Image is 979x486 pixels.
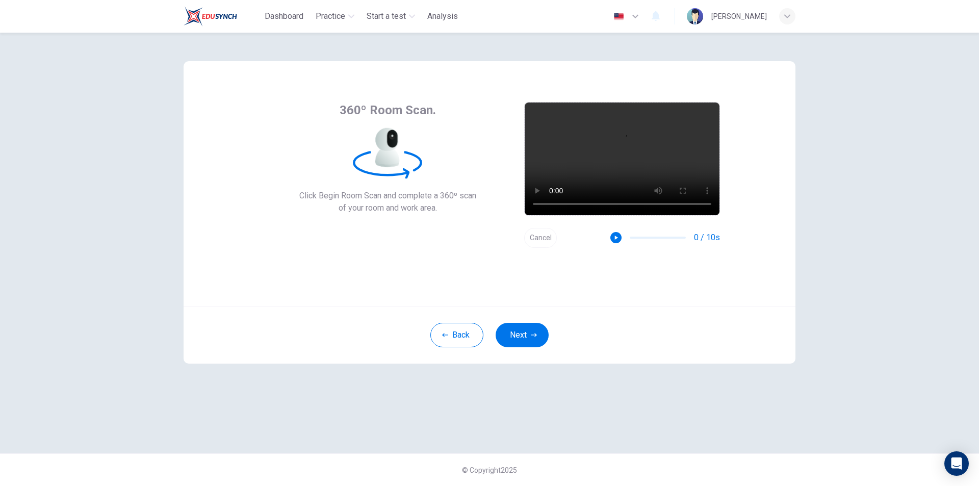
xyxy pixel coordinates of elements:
div: [PERSON_NAME] [711,10,767,22]
button: Dashboard [261,7,307,25]
span: © Copyright 2025 [462,466,517,474]
span: 0 / 10s [694,232,720,244]
a: Train Test logo [184,6,261,27]
img: Train Test logo [184,6,237,27]
span: Start a test [367,10,406,22]
button: Start a test [363,7,419,25]
button: Analysis [423,7,462,25]
span: Analysis [427,10,458,22]
button: Next [496,323,549,347]
span: Click Begin Room Scan and complete a 360º scan [299,190,476,202]
img: en [612,13,625,20]
button: Practice [312,7,358,25]
span: 360º Room Scan. [340,102,436,118]
span: of your room and work area. [299,202,476,214]
div: Open Intercom Messenger [944,451,969,476]
span: Practice [316,10,345,22]
button: Back [430,323,483,347]
img: Profile picture [687,8,703,24]
button: Cancel [524,228,557,248]
span: Dashboard [265,10,303,22]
